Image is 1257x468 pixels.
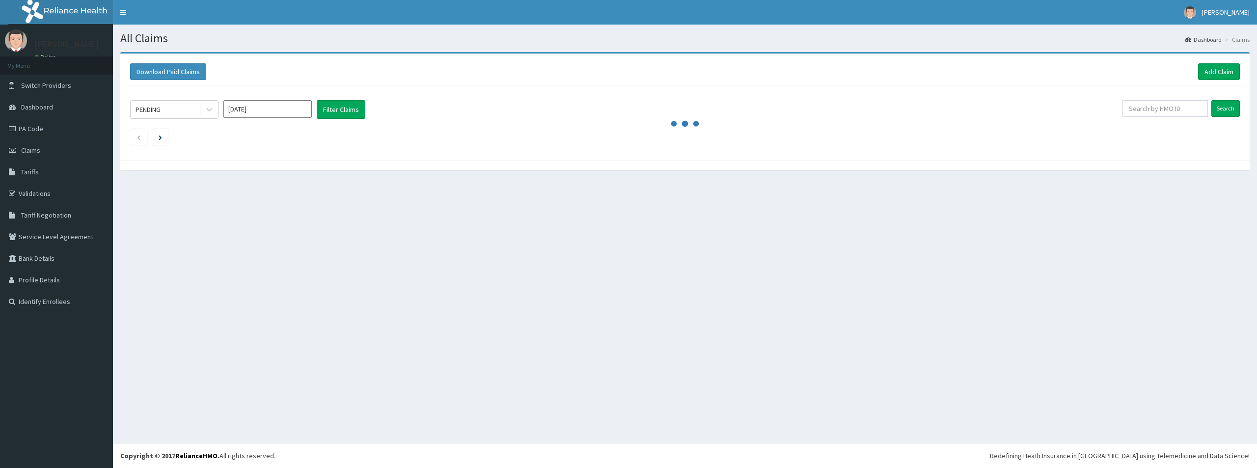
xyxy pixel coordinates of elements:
[34,40,99,49] p: [PERSON_NAME]
[130,63,206,80] button: Download Paid Claims
[1202,8,1250,17] span: [PERSON_NAME]
[159,133,162,141] a: Next page
[990,451,1250,461] div: Redefining Heath Insurance in [GEOGRAPHIC_DATA] using Telemedicine and Data Science!
[1185,35,1222,44] a: Dashboard
[5,29,27,52] img: User Image
[120,32,1250,45] h1: All Claims
[1211,100,1240,117] input: Search
[317,100,365,119] button: Filter Claims
[136,105,161,114] div: PENDING
[21,211,71,220] span: Tariff Negotiation
[1223,35,1250,44] li: Claims
[21,81,71,90] span: Switch Providers
[21,146,40,155] span: Claims
[1198,63,1240,80] a: Add Claim
[137,133,141,141] a: Previous page
[175,451,218,460] a: RelianceHMO
[113,443,1257,468] footer: All rights reserved.
[223,100,312,118] input: Select Month and Year
[21,103,53,111] span: Dashboard
[1184,6,1196,19] img: User Image
[21,167,39,176] span: Tariffs
[120,451,219,460] strong: Copyright © 2017 .
[1122,100,1208,117] input: Search by HMO ID
[670,109,700,138] svg: audio-loading
[34,54,58,60] a: Online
